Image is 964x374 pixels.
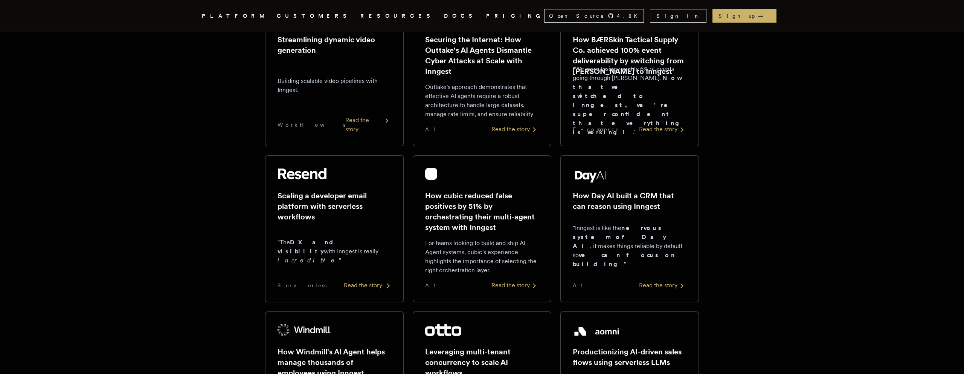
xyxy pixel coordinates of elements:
h2: How cubic reduced false positives by 51% by orchestrating their multi-agent system with Inngest [425,190,539,233]
div: Read the story [491,125,539,134]
span: Serverless [278,282,326,289]
span: E-commerce [573,126,619,133]
strong: DX and visibility [278,239,340,255]
a: cubic logoHow cubic reduced false positives by 51% by orchestrating their multi-agent system with... [413,155,551,302]
span: → [758,12,770,20]
h2: How BÆRSkin Tactical Supply Co. achieved 100% event deliverability by switching from [PERSON_NAME... [573,34,686,77]
img: Otto [425,324,461,336]
a: Day AI logoHow Day AI built a CRM that can reason using Inngest"Inngest is like thenervous system... [560,155,699,302]
a: PRICING [486,11,544,21]
img: Aomni [573,324,621,339]
span: 4.8 K [617,12,642,20]
img: Day AI [573,168,608,183]
p: For teams looking to build and ship AI Agent systems, cubic's experience highlights the importanc... [425,239,539,275]
a: CUSTOMERS [277,11,351,21]
img: Resend [278,168,326,180]
a: DOCS [444,11,477,21]
p: "Inngest is like the , it makes things reliable by default so ." [573,224,686,269]
h2: Scaling a developer email platform with serverless workflows [278,190,391,222]
a: Sign In [650,9,706,23]
div: Read the story [639,125,686,134]
div: Read the story [491,281,539,290]
strong: we can focus on building [573,251,676,268]
h2: Productionizing AI-driven sales flows using serverless LLMs [573,346,686,368]
button: RESOURCES [360,11,435,21]
img: Windmill [278,324,331,336]
span: AI [425,282,442,289]
strong: Now that we switched to Inngest, we're super confident that everything is working! [573,74,685,136]
a: Resend logoScaling a developer email platform with serverless workflows"TheDX and visibilitywith ... [265,155,404,302]
h2: Streamlining dynamic video generation [278,34,391,55]
div: Read the story [639,281,686,290]
h2: Securing the Internet: How Outtake's AI Agents Dismantle Cyber Attacks at Scale with Inngest [425,34,539,77]
p: "The with Inngest is really ." [278,238,391,265]
div: Read the story [344,281,391,290]
p: "We were losing roughly 6% of events going through [PERSON_NAME]. ." [573,64,686,137]
button: PLATFORM [202,11,268,21]
a: Sign up [712,9,776,23]
em: incredible [278,257,338,264]
span: Open Source [549,12,605,20]
div: Read the story [345,116,391,134]
h2: How Day AI built a CRM that can reason using Inngest [573,190,686,212]
strong: nervous system of Day AI [573,224,666,250]
p: Outtake's approach demonstrates that effective AI agents require a robust architecture to handle ... [425,83,539,119]
span: AI [573,282,589,289]
img: cubic [425,168,437,180]
p: Building scalable video pipelines with Inngest. [278,77,391,95]
span: AI [425,126,442,133]
span: Workflows [278,121,345,129]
